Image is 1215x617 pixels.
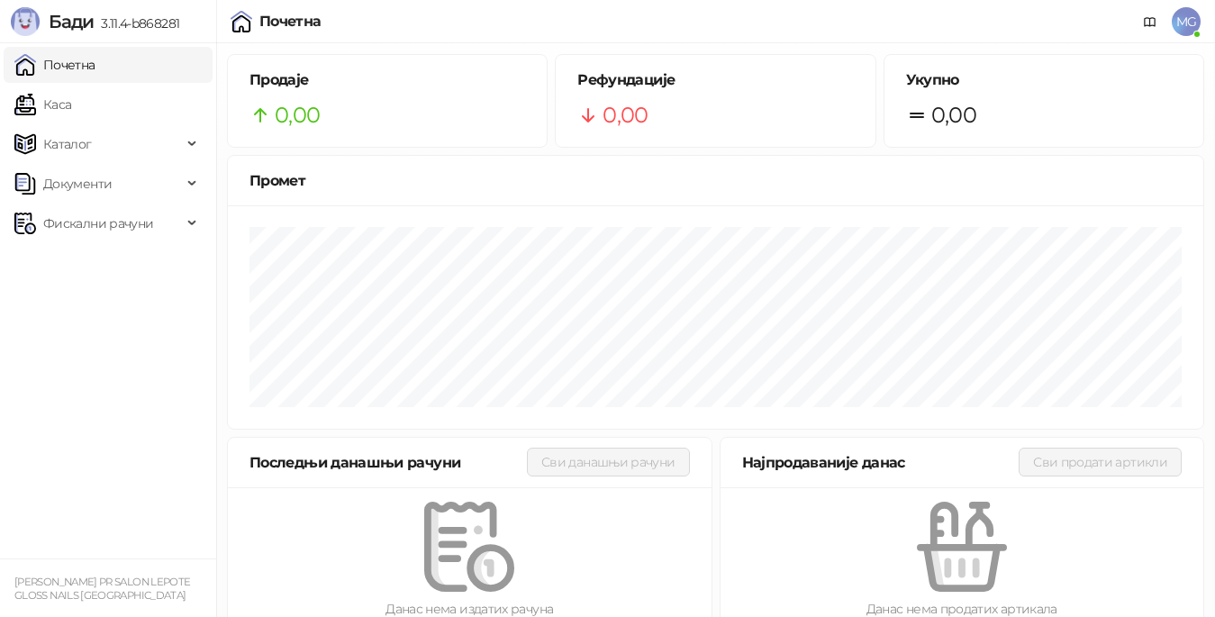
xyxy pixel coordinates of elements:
[931,98,976,132] span: 0,00
[1172,7,1201,36] span: MG
[11,7,40,36] img: Logo
[43,205,153,241] span: Фискални рачуни
[527,448,689,476] button: Сви данашњи рачуни
[577,69,853,91] h5: Рефундације
[14,86,71,122] a: Каса
[906,69,1182,91] h5: Укупно
[275,98,320,132] span: 0,00
[43,126,92,162] span: Каталог
[249,169,1182,192] div: Промет
[249,69,525,91] h5: Продаје
[259,14,322,29] div: Почетна
[1019,448,1182,476] button: Сви продати артикли
[14,47,95,83] a: Почетна
[94,15,179,32] span: 3.11.4-b868281
[249,451,527,474] div: Последњи данашњи рачуни
[603,98,648,132] span: 0,00
[43,166,112,202] span: Документи
[49,11,94,32] span: Бади
[1136,7,1165,36] a: Документација
[14,576,190,602] small: [PERSON_NAME] PR SALON LEPOTE GLOSS NAILS [GEOGRAPHIC_DATA]
[742,451,1020,474] div: Најпродаваније данас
